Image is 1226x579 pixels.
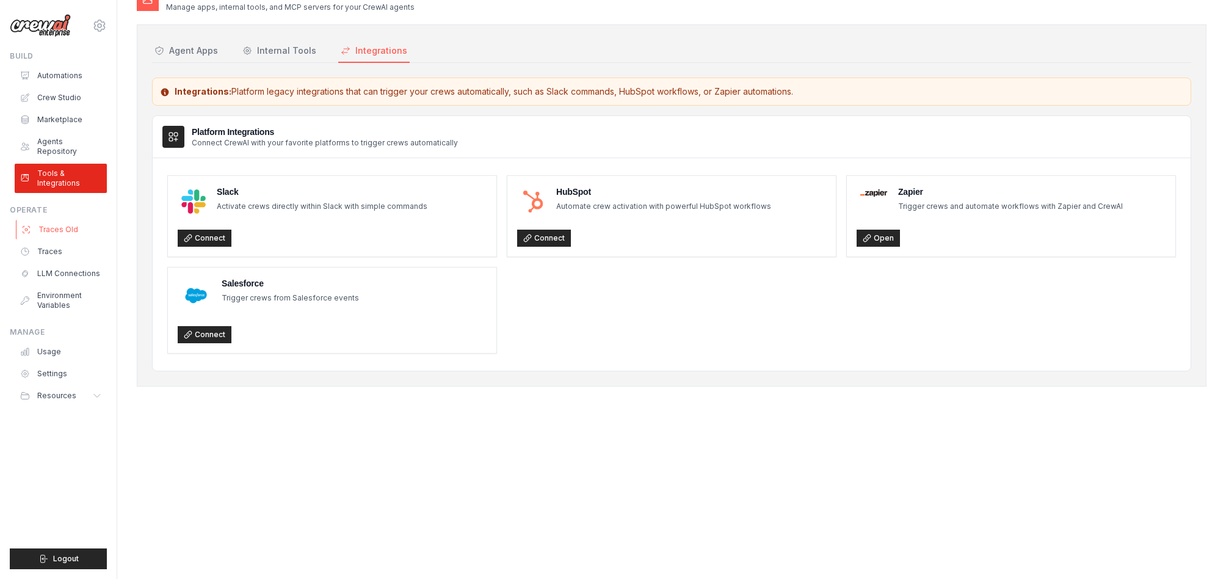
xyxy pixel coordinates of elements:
button: Integrations [338,40,410,63]
a: Connect [178,326,231,343]
h4: HubSpot [556,186,771,198]
a: Usage [15,342,107,362]
a: Connect [178,230,231,247]
h4: Slack [217,186,427,198]
span: Logout [53,554,79,564]
a: Connect [517,230,571,247]
a: Settings [15,364,107,384]
a: Open [857,230,900,247]
h3: Platform Integrations [192,126,458,138]
p: Automate crew activation with powerful HubSpot workflows [556,200,771,213]
a: Agents Repository [15,132,107,161]
p: Trigger crews from Salesforce events [222,292,359,304]
a: Traces Old [16,220,108,239]
a: Environment Variables [15,286,107,315]
img: Zapier Logo [860,189,887,197]
img: Salesforce Logo [181,281,211,310]
span: Resources [37,391,76,401]
a: Tools & Integrations [15,164,107,193]
h4: Zapier [898,186,1123,198]
div: Agent Apps [154,45,218,57]
button: Resources [15,386,107,406]
a: LLM Connections [15,264,107,283]
p: Platform legacy integrations that can trigger your crews automatically, such as Slack commands, H... [160,86,1183,98]
button: Agent Apps [152,40,220,63]
img: Slack Logo [181,189,206,214]
button: Logout [10,548,107,569]
div: Manage [10,327,107,337]
a: Marketplace [15,110,107,129]
strong: Integrations: [175,86,231,96]
p: Trigger crews and automate workflows with Zapier and CrewAI [898,200,1123,213]
div: Operate [10,205,107,215]
a: Traces [15,242,107,261]
p: Connect CrewAI with your favorite platforms to trigger crews automatically [192,138,458,148]
a: Automations [15,66,107,86]
a: Crew Studio [15,88,107,107]
p: Activate crews directly within Slack with simple commands [217,200,427,213]
div: Build [10,51,107,61]
div: Internal Tools [242,45,316,57]
h4: Salesforce [222,277,359,289]
img: Logo [10,14,71,37]
div: Integrations [341,45,407,57]
p: Manage apps, internal tools, and MCP servers for your CrewAI agents [166,2,415,12]
button: Internal Tools [240,40,319,63]
img: HubSpot Logo [521,189,545,214]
